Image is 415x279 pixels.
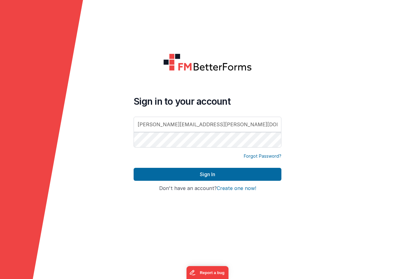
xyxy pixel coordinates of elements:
[134,168,281,181] button: Sign In
[217,186,256,191] button: Create one now!
[244,153,281,159] a: Forgot Password?
[134,117,281,132] input: Email Address
[134,186,281,191] h4: Don't have an account?
[134,96,281,107] h4: Sign in to your account
[187,266,229,279] iframe: Marker.io feedback button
